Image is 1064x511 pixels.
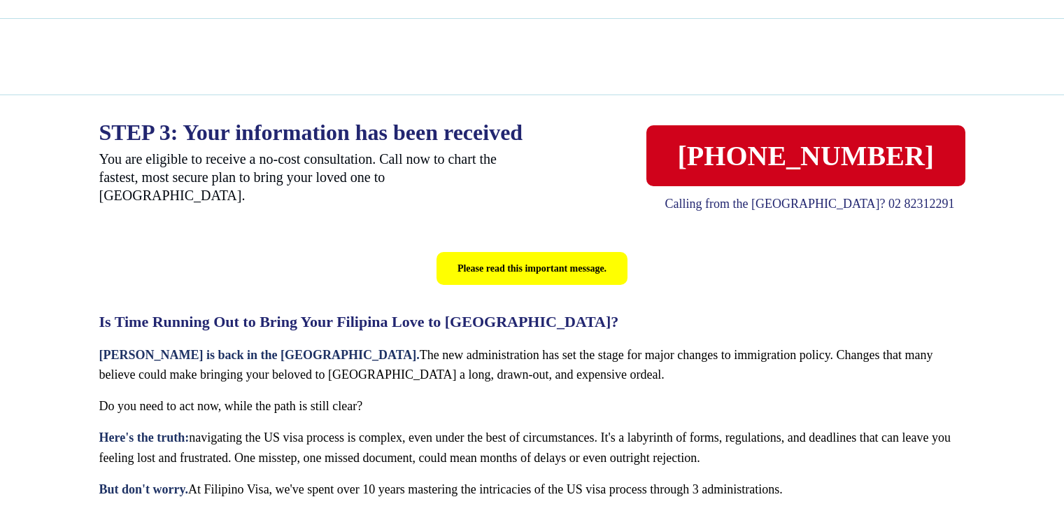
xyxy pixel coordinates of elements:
span: The new administration has set the stage for major changes to immigration policy. Changes that ma... [99,348,933,382]
span: At Filipino Visa, we've spent over 10 years mastering the intricacies of the US visa process thro... [188,482,783,496]
span: Here's the truth: [99,430,190,444]
span: navigating the US visa process is complex, even under the best of circumstances. It's a labyrinth... [99,430,951,465]
p: Calling from the [GEOGRAPHIC_DATA]? 02 82312291 [654,193,965,215]
p: You are eligible to receive a no-cost consultation. Call now to chart the fastest, most secure pl... [99,150,524,215]
h2: Is Time Running Out to Bring Your Filipina Love to [GEOGRAPHIC_DATA]? [99,313,965,331]
span: [PERSON_NAME] is back in the [GEOGRAPHIC_DATA]. [99,348,420,362]
div: Please read this important message. [437,252,627,285]
span: Do you need to act now, while the path is still clear? [99,399,363,413]
span: But don't worry. [99,482,189,496]
a: [PHONE_NUMBER] [646,125,965,186]
p: STEP 3: Your information has been received [99,122,524,143]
